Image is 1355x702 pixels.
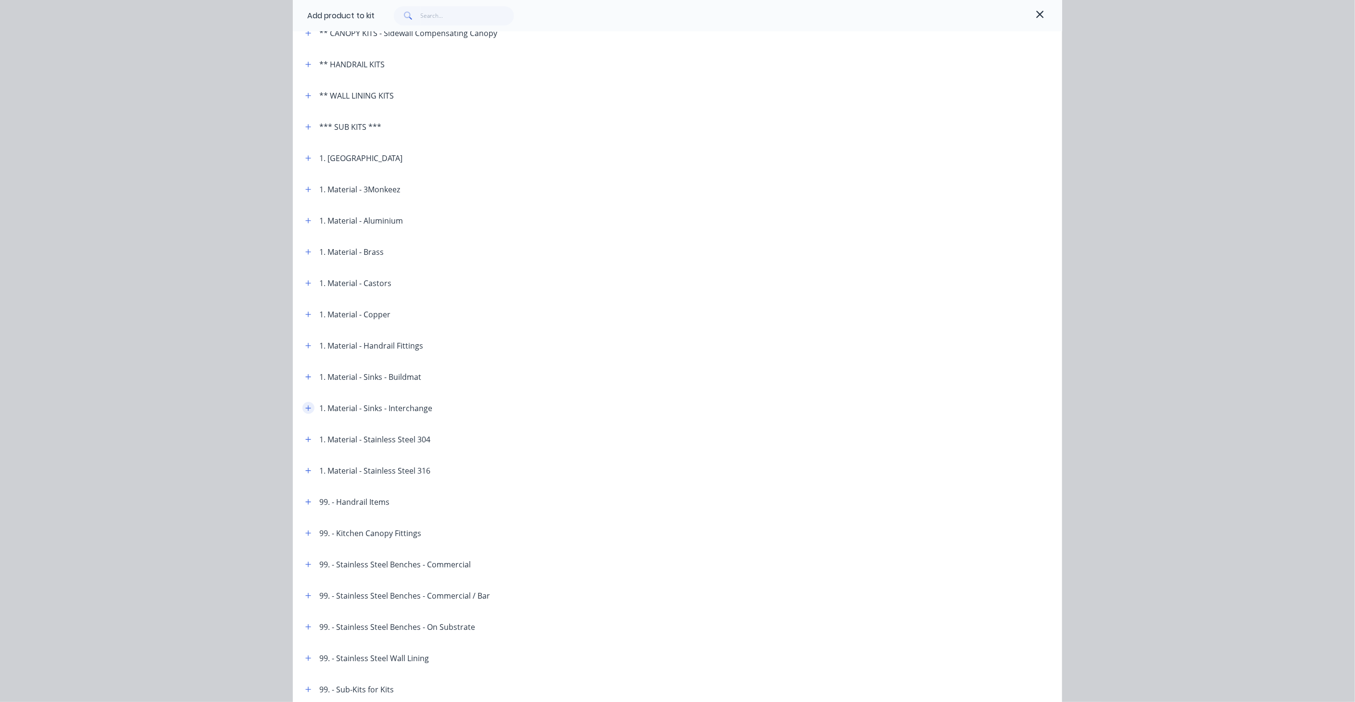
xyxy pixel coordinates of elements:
div: 99. - Stainless Steel Benches - Commercial / Bar [319,590,490,602]
div: 99. - Stainless Steel Wall Lining [319,652,429,664]
div: Add product to kit [307,10,375,22]
div: 99. - Sub-Kits for Kits [319,684,394,695]
div: 99. - Handrail Items [319,496,389,508]
div: 1. Material - Handrail Fittings [319,340,423,351]
div: ** WALL LINING KITS [319,90,394,101]
div: 99. - Stainless Steel Benches - Commercial [319,559,471,570]
div: 1. Material - Sinks - Interchange [319,402,432,414]
div: 1. Material - Sinks - Buildmat [319,371,421,383]
div: 1. Material - Castors [319,277,391,289]
div: 1. Material - Stainless Steel 304 [319,434,430,445]
div: 1. Material - 3Monkeez [319,184,400,195]
div: 1. Material - Aluminium [319,215,403,226]
div: 1. Material - Brass [319,246,384,258]
div: ** HANDRAIL KITS [319,59,385,70]
div: 1. Material - Copper [319,309,390,320]
div: 99. - Kitchen Canopy Fittings [319,527,421,539]
input: Search... [421,6,514,25]
div: 1. Material - Stainless Steel 316 [319,465,430,476]
div: 99. - Stainless Steel Benches - On Substrate [319,621,475,633]
div: ** CANOPY KITS - Sidewall Compensating Canopy [319,27,497,39]
div: 1. [GEOGRAPHIC_DATA] [319,152,402,164]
